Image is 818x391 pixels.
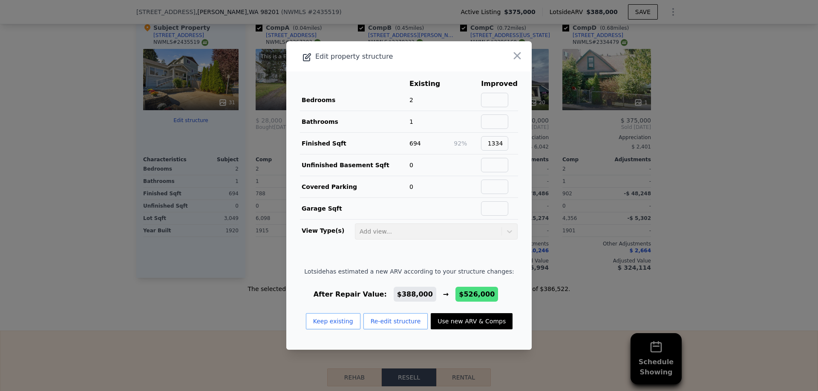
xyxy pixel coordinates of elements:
span: 0 [409,162,413,168]
button: Re-edit structure [363,313,428,329]
th: Existing [409,78,453,89]
div: Edit property structure [286,51,483,63]
button: Use new ARV & Comps [431,313,513,329]
td: Bathrooms [300,111,409,133]
td: Garage Sqft [300,198,409,220]
span: 2 [409,97,413,103]
td: Bedrooms [300,89,409,111]
span: 694 [409,140,421,147]
span: 0 [409,183,413,190]
span: $388,000 [397,290,433,298]
span: 1 [409,118,413,125]
button: Keep existing [306,313,360,329]
th: Improved [481,78,518,89]
span: 92% [454,140,467,147]
span: $526,000 [459,290,495,298]
span: Lotside has estimated a new ARV according to your structure changes: [304,267,514,276]
td: Unfinished Basement Sqft [300,154,409,176]
td: Covered Parking [300,176,409,198]
div: After Repair Value: → [304,289,514,300]
td: Finished Sqft [300,133,409,154]
td: View Type(s) [300,220,354,240]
